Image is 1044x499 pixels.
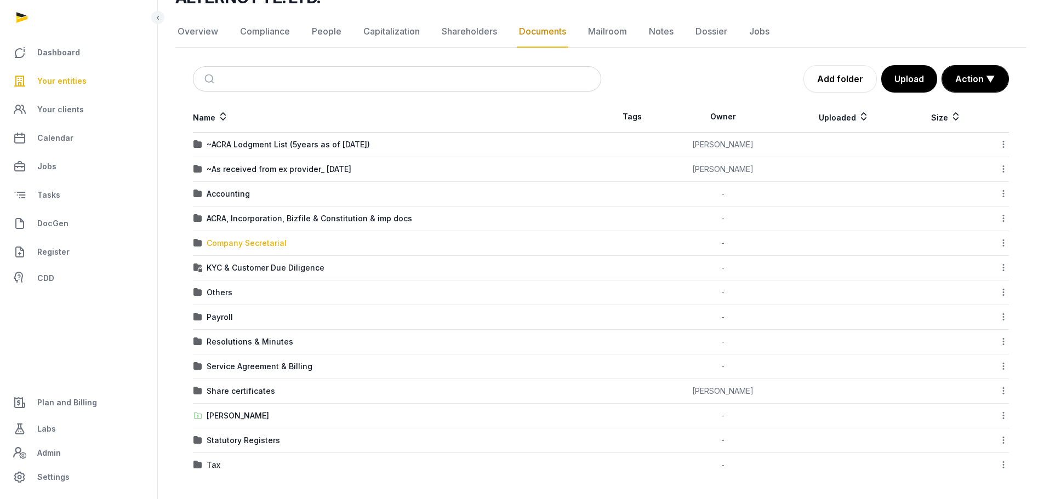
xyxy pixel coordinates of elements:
[207,361,312,372] div: Service Agreement & Billing
[207,238,287,249] div: Company Secretarial
[9,239,149,265] a: Register
[9,39,149,66] a: Dashboard
[207,139,370,150] div: ~ACRA Lodgment List (5years as of [DATE])
[193,263,202,272] img: folder-locked-icon.svg
[193,140,202,149] img: folder.svg
[37,217,69,230] span: DocGen
[193,313,202,322] img: folder.svg
[517,16,568,48] a: Documents
[9,416,149,442] a: Labs
[9,153,149,180] a: Jobs
[175,16,1026,48] nav: Tabs
[193,436,202,445] img: folder.svg
[9,182,149,208] a: Tasks
[663,354,783,379] td: -
[175,16,220,48] a: Overview
[193,362,202,371] img: folder.svg
[663,207,783,231] td: -
[663,256,783,280] td: -
[663,101,783,133] th: Owner
[881,65,937,93] button: Upload
[663,404,783,428] td: -
[37,160,56,173] span: Jobs
[747,16,772,48] a: Jobs
[193,214,202,223] img: folder.svg
[198,67,224,91] button: Submit
[37,46,80,59] span: Dashboard
[9,464,149,490] a: Settings
[663,157,783,182] td: [PERSON_NAME]
[207,213,412,224] div: ACRA, Incorporation, Bizfile & Constitution & imp docs
[193,190,202,198] img: folder.svg
[37,131,73,145] span: Calendar
[9,389,149,416] a: Plan and Billing
[663,231,783,256] td: -
[586,16,629,48] a: Mailroom
[663,133,783,157] td: [PERSON_NAME]
[193,288,202,297] img: folder.svg
[663,280,783,305] td: -
[193,101,601,133] th: Name
[9,442,149,464] a: Admin
[193,411,202,420] img: folder-upload.svg
[9,267,149,289] a: CDD
[207,460,220,471] div: Tax
[647,16,676,48] a: Notes
[207,287,232,298] div: Others
[663,428,783,453] td: -
[37,245,70,259] span: Register
[663,305,783,330] td: -
[310,16,344,48] a: People
[37,74,87,88] span: Your entities
[9,96,149,123] a: Your clients
[440,16,499,48] a: Shareholders
[207,336,293,347] div: Resolutions & Minutes
[663,379,783,404] td: [PERSON_NAME]
[37,103,84,116] span: Your clients
[207,188,250,199] div: Accounting
[193,337,202,346] img: folder.svg
[193,239,202,248] img: folder.svg
[207,164,351,175] div: ~As received from ex provider_ [DATE]
[37,471,70,484] span: Settings
[37,188,60,202] span: Tasks
[207,386,275,397] div: Share certificates
[207,410,269,421] div: [PERSON_NAME]
[9,210,149,237] a: DocGen
[663,453,783,478] td: -
[942,66,1008,92] button: Action ▼
[361,16,422,48] a: Capitalization
[905,101,988,133] th: Size
[663,330,783,354] td: -
[9,125,149,151] a: Calendar
[193,165,202,174] img: folder.svg
[207,312,233,323] div: Payroll
[207,435,280,446] div: Statutory Registers
[783,101,905,133] th: Uploaded
[9,68,149,94] a: Your entities
[37,422,56,435] span: Labs
[238,16,292,48] a: Compliance
[601,101,663,133] th: Tags
[207,262,324,273] div: KYC & Customer Due Diligence
[37,396,97,409] span: Plan and Billing
[193,461,202,469] img: folder.svg
[37,272,54,285] span: CDD
[193,387,202,395] img: folder.svg
[803,65,877,93] a: Add folder
[663,182,783,207] td: -
[37,446,61,460] span: Admin
[693,16,729,48] a: Dossier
